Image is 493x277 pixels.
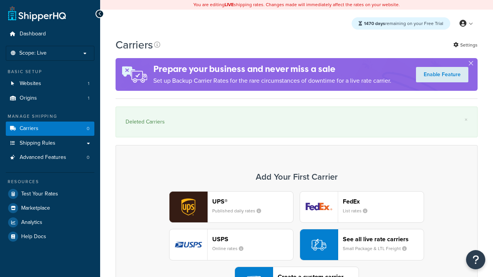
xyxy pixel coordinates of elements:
[6,113,94,120] div: Manage Shipping
[416,67,468,82] a: Enable Feature
[6,179,94,185] div: Resources
[88,80,89,87] span: 1
[20,140,55,147] span: Shipping Rules
[153,63,391,75] h4: Prepare your business and never miss a sale
[116,58,153,91] img: ad-rules-rateshop-fe6ec290ccb7230408bd80ed9643f0289d75e0ffd9eb532fc0e269fcd187b520.png
[6,150,94,165] a: Advanced Features 0
[6,27,94,41] a: Dashboard
[19,50,47,57] span: Scope: Live
[169,229,293,260] button: usps logoUSPSOnline rates
[87,125,89,132] span: 0
[212,235,293,243] header: USPS
[126,117,468,127] div: Deleted Carriers
[88,95,89,102] span: 1
[225,1,234,8] b: LIVE
[343,198,424,205] header: FedEx
[169,191,293,223] button: ups logoUPS®Published daily rates
[6,122,94,136] li: Carriers
[300,229,424,260] button: See all live rate carriersSmall Package & LTL Freight
[212,245,250,252] small: Online rates
[6,230,94,244] a: Help Docs
[212,207,267,214] small: Published daily rates
[453,40,478,50] a: Settings
[8,6,66,21] a: ShipperHQ Home
[212,198,293,205] header: UPS®
[6,77,94,91] li: Websites
[21,219,42,226] span: Analytics
[124,172,470,182] h3: Add Your First Carrier
[116,37,153,52] h1: Carriers
[464,117,468,123] a: ×
[343,235,424,243] header: See all live rate carriers
[20,80,41,87] span: Websites
[20,31,46,37] span: Dashboard
[466,250,485,269] button: Open Resource Center
[6,136,94,150] a: Shipping Rules
[169,229,207,260] img: usps logo
[312,237,326,252] img: icon-carrier-liverate-becf4550.svg
[20,125,39,132] span: Carriers
[21,205,50,212] span: Marketplace
[20,95,37,102] span: Origins
[343,207,374,214] small: List rates
[21,234,46,240] span: Help Docs
[6,215,94,229] a: Analytics
[20,154,66,161] span: Advanced Features
[300,192,338,222] img: fedEx logo
[6,122,94,136] a: Carriers 0
[343,245,413,252] small: Small Package & LTL Freight
[6,77,94,91] a: Websites 1
[6,150,94,165] li: Advanced Features
[364,20,385,27] strong: 1470 days
[352,17,450,30] div: remaining on your Free Trial
[300,191,424,223] button: fedEx logoFedExList rates
[6,68,94,75] div: Basic Setup
[6,91,94,105] a: Origins 1
[87,154,89,161] span: 0
[6,187,94,201] a: Test Your Rates
[153,75,391,86] p: Set up Backup Carrier Rates for the rare circumstances of downtime for a live rate carrier.
[169,192,207,222] img: ups logo
[6,91,94,105] li: Origins
[21,191,58,197] span: Test Your Rates
[6,201,94,215] a: Marketplace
